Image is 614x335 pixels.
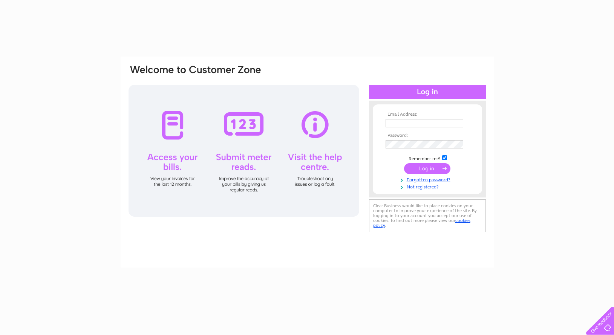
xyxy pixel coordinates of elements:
[404,163,450,174] input: Submit
[386,176,471,183] a: Forgotten password?
[384,133,471,138] th: Password:
[386,183,471,190] a: Not registered?
[369,199,486,232] div: Clear Business would like to place cookies on your computer to improve your experience of the sit...
[384,154,471,162] td: Remember me?
[384,112,471,117] th: Email Address:
[373,218,470,228] a: cookies policy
